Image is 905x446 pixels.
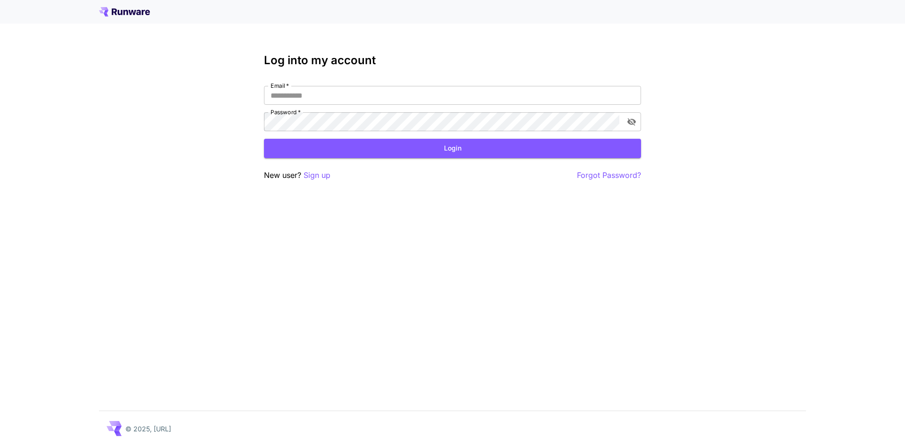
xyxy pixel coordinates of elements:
[264,54,641,67] h3: Log into my account
[623,113,640,130] button: toggle password visibility
[577,169,641,181] button: Forgot Password?
[264,139,641,158] button: Login
[271,82,289,90] label: Email
[304,169,330,181] button: Sign up
[271,108,301,116] label: Password
[264,169,330,181] p: New user?
[125,424,171,434] p: © 2025, [URL]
